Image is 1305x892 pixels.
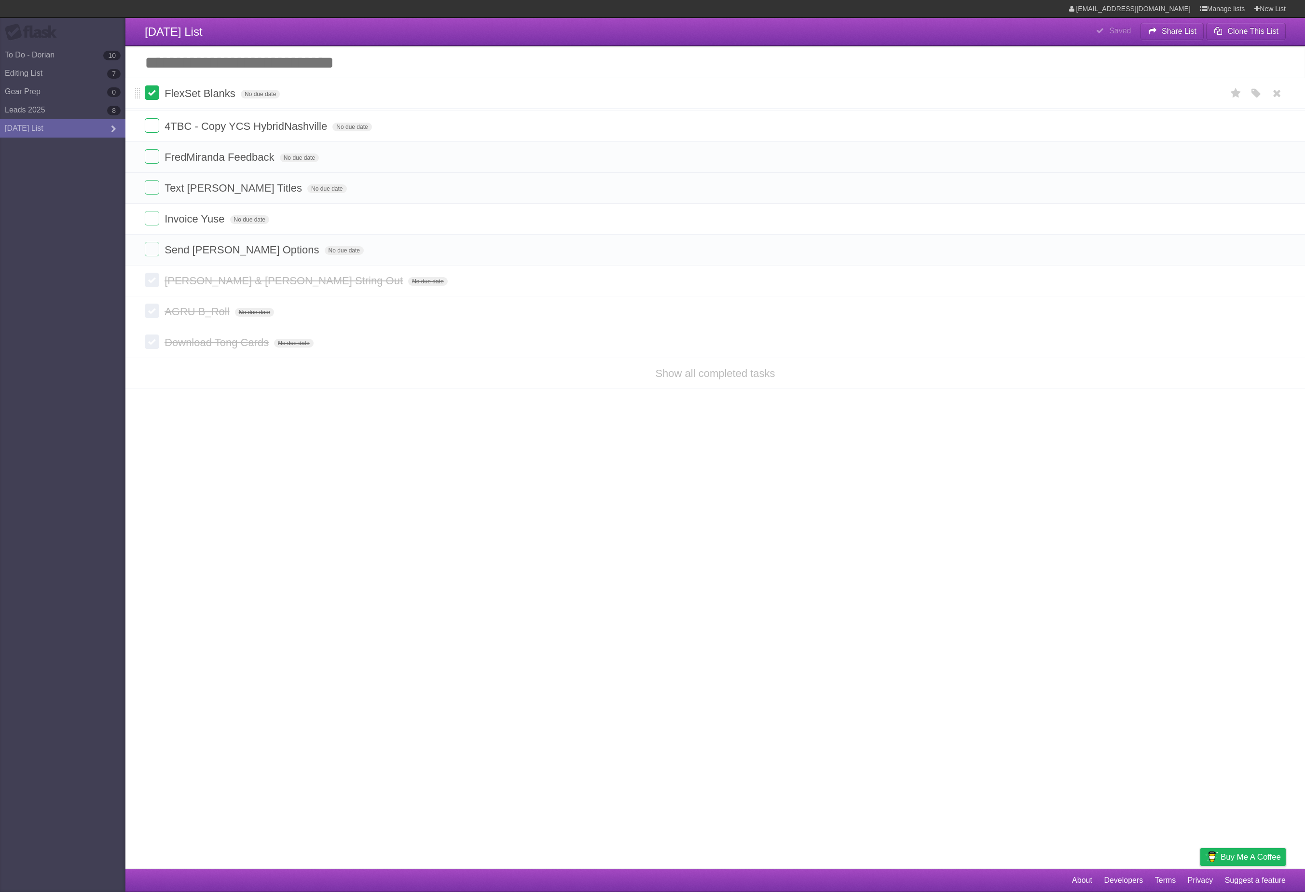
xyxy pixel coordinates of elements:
b: 8 [107,106,121,115]
label: Done [145,85,159,100]
span: Buy me a coffee [1221,849,1281,865]
a: Developers [1104,871,1143,890]
a: Buy me a coffee [1200,848,1286,866]
span: Send [PERSON_NAME] Options [165,244,321,256]
span: Download Tong Cards [165,336,271,348]
span: No due date [307,184,346,193]
span: No due date [235,308,274,317]
a: Suggest a feature [1225,871,1286,890]
label: Done [145,211,159,225]
label: Done [145,118,159,133]
label: Done [145,242,159,256]
b: Share List [1162,27,1196,35]
span: No due date [241,90,280,98]
div: Flask [5,24,63,41]
label: Done [145,180,159,195]
a: Terms [1155,871,1176,890]
a: Privacy [1188,871,1213,890]
b: 10 [103,51,121,60]
span: No due date [325,246,364,255]
img: Buy me a coffee [1205,849,1218,865]
button: Clone This List [1206,23,1286,40]
span: Invoice Yuse [165,213,227,225]
span: No due date [274,339,313,348]
span: AGRU B_Roll [165,306,232,318]
b: 0 [107,87,121,97]
span: FredMiranda Feedback [165,151,276,163]
span: No due date [408,277,447,286]
b: Clone This List [1227,27,1278,35]
span: FlexSet Blanks [165,87,238,99]
label: Done [145,304,159,318]
span: No due date [230,215,269,224]
button: Share List [1140,23,1204,40]
span: No due date [332,123,371,131]
span: No due date [280,153,319,162]
label: Done [145,273,159,287]
span: 4TBC - Copy YCS HybridNashville [165,120,330,132]
b: 7 [107,69,121,79]
span: [PERSON_NAME] & [PERSON_NAME] String Out [165,275,405,287]
a: About [1072,871,1092,890]
a: Show all completed tasks [655,367,775,379]
label: Done [145,149,159,164]
span: Text [PERSON_NAME] Titles [165,182,304,194]
span: [DATE] List [145,25,203,38]
b: Saved [1109,27,1131,35]
label: Done [145,334,159,349]
label: Star task [1227,85,1245,101]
